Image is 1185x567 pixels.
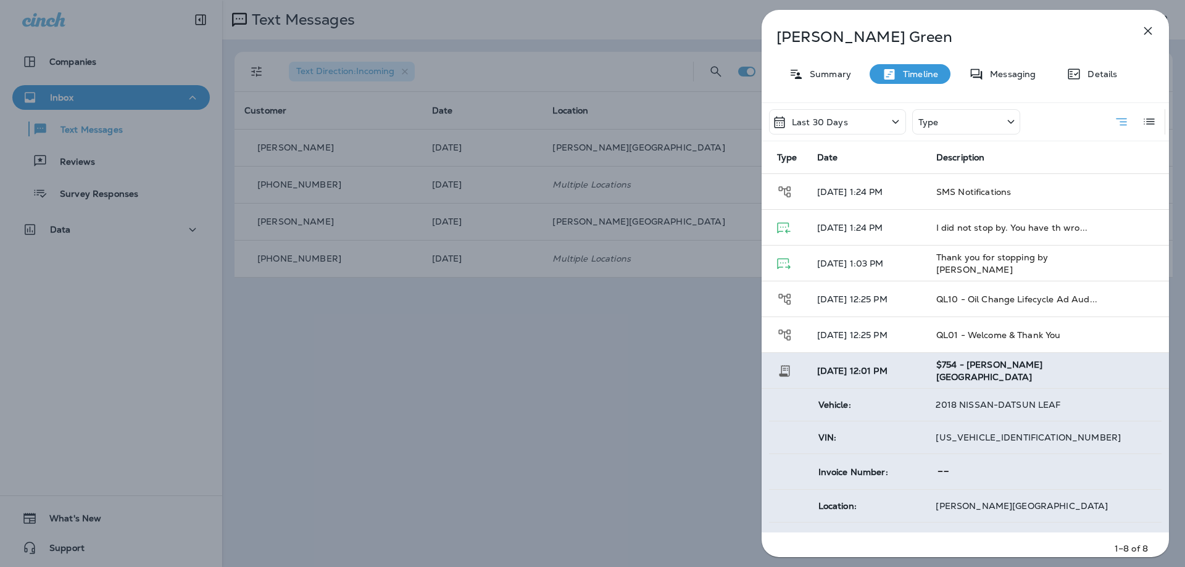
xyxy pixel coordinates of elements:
[936,329,1061,341] span: QL01 - Welcome & Thank You
[1115,542,1148,555] p: 1–8 of 8
[817,187,917,197] p: [DATE] 1:24 PM
[818,466,888,478] span: Invoice Number:
[804,69,851,79] p: Summary
[817,152,838,163] span: Date
[984,69,1036,79] p: Messaging
[936,186,1011,197] span: SMS Notifications
[817,330,917,340] p: [DATE] 12:25 PM
[818,399,851,410] span: Vehicle:
[776,28,1113,46] p: [PERSON_NAME] Green
[1081,69,1117,79] p: Details
[817,294,917,304] p: [DATE] 12:25 PM
[817,365,888,376] span: [DATE] 12:01 PM
[777,185,792,196] span: Journey
[817,223,917,233] p: [DATE] 1:24 PM
[777,328,792,339] span: Journey
[777,292,792,304] span: Journey
[777,221,791,233] span: Text Message - Received
[936,222,1087,233] span: I did not stop by. You have th wro...
[777,364,792,375] span: Transaction
[936,359,1043,383] span: $754 - [PERSON_NAME][GEOGRAPHIC_DATA]
[817,259,917,268] p: [DATE] 1:03 PM
[936,500,1108,511] span: [PERSON_NAME][GEOGRAPHIC_DATA]
[818,500,857,511] span: Location:
[936,152,985,163] span: Description
[818,432,837,443] span: VIN:
[936,399,1060,410] span: 2018 NISSAN-DATSUN LEAF
[936,432,1121,443] span: [US_VEHICLE_IDENTIFICATION_NUMBER]
[918,117,939,127] p: Type
[1109,109,1134,135] button: Summary View
[897,69,938,79] p: Timeline
[936,252,1049,275] span: Thank you for stopping by [PERSON_NAME]
[1137,109,1162,134] button: Log View
[936,294,1097,305] span: QL10 - Oil Change Lifecycle Ad Aud...
[777,152,797,163] span: Type
[792,117,848,127] p: Last 30 Days
[777,257,791,268] span: Text Message - Delivered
